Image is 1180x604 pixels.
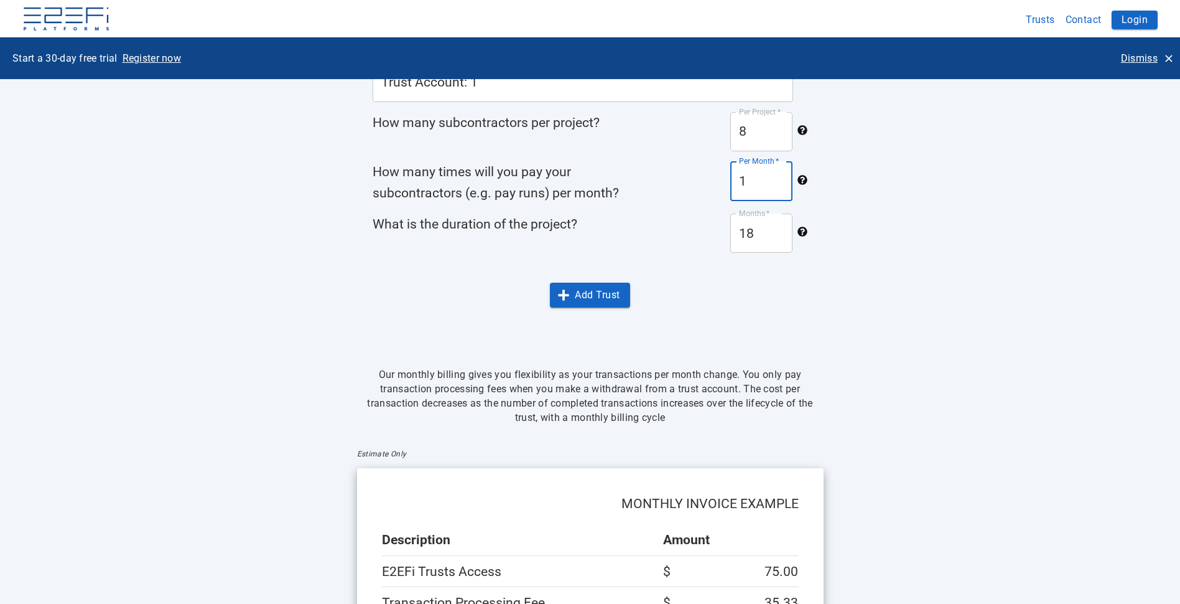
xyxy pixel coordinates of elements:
[663,561,671,582] h5: $
[382,493,799,514] h5: MONTHLY INVOICE EXAMPLE
[739,156,779,166] label: Per Month
[739,208,770,219] label: Months
[123,51,182,65] p: Register now
[1116,47,1178,69] button: Dismiss
[663,529,799,550] h5: Amount
[382,561,658,582] h5: E2EFi Trusts Access
[118,47,187,69] button: Register now
[797,125,807,138] span: The people who are required to carry out the work under a subcontract
[357,450,824,458] span: Estimate Only
[357,367,824,425] p: Our monthly billing gives you flexibility as your transactions per month change. You only pay tra...
[1121,51,1158,65] p: Dismiss
[12,51,118,65] p: Start a 30-day free trial
[797,175,807,187] span: The estimate includes any withdrawals or releases (or pay) made from the trust account. This does...
[550,283,629,307] button: Add Trust
[373,214,659,235] h5: What is the duration of the project?
[764,561,798,582] h5: 75.00
[382,529,658,550] h5: Description
[373,161,659,204] h5: How many times will you pay your subcontractors (e.g. pay runs) per month?
[797,227,807,239] span: The expected duration of the project in months to substantial completion
[373,112,659,133] h5: How many subcontractors per project?
[739,106,781,117] label: Per Project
